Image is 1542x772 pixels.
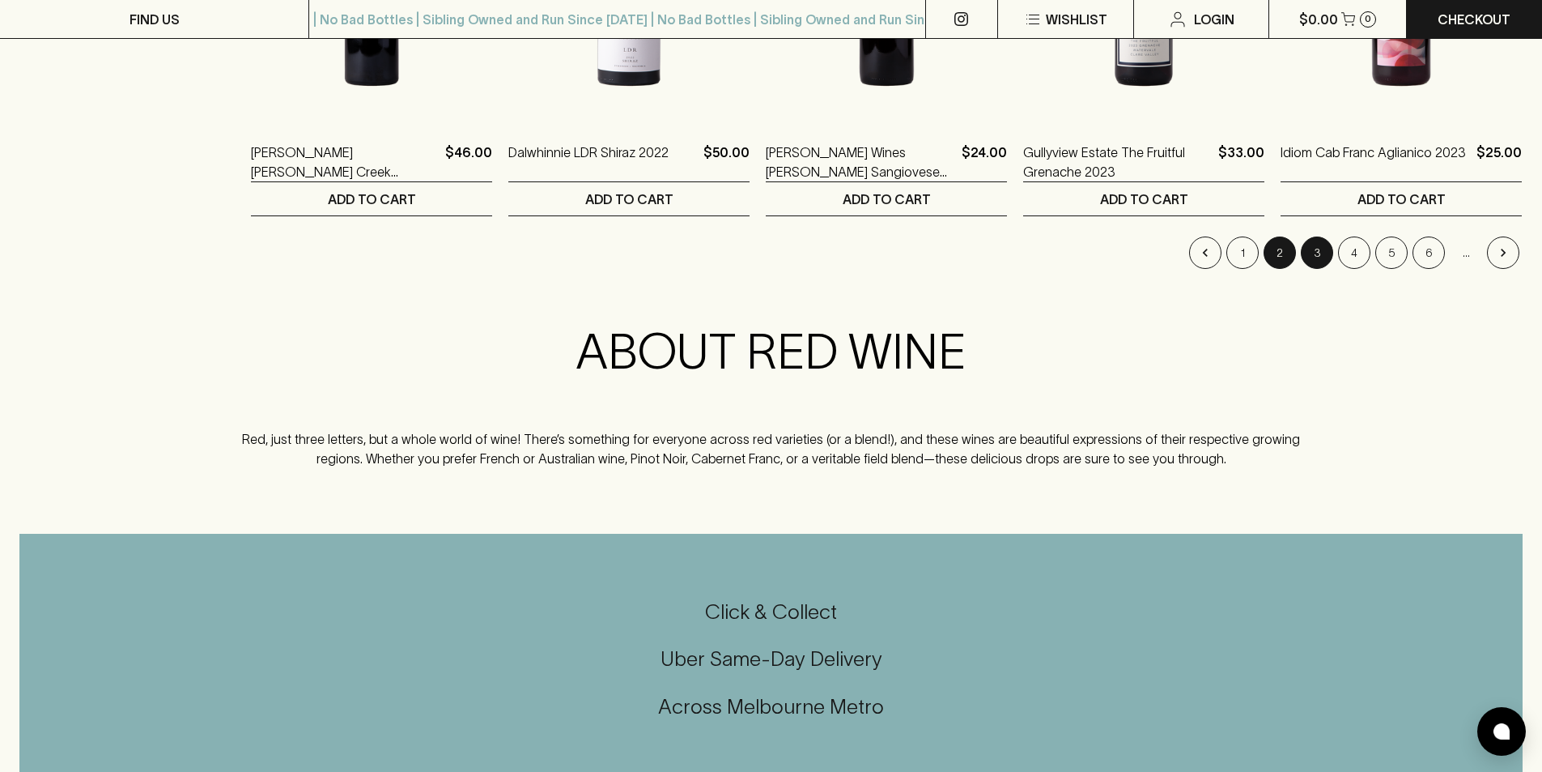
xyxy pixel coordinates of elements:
p: $25.00 [1476,143,1522,181]
p: Login [1194,10,1234,29]
button: Go to page 4 [1338,237,1370,269]
p: Checkout [1438,10,1510,29]
a: [PERSON_NAME] Wines [PERSON_NAME] Sangiovese 2021 [766,143,955,181]
button: ADD TO CART [251,182,492,215]
h5: Click & Collect [19,599,1523,625]
button: Go to next page [1487,237,1519,269]
p: ADD TO CART [585,190,673,209]
button: page 2 [1264,237,1296,269]
p: ADD TO CART [1357,190,1446,209]
h5: Uber Same-Day Delivery [19,646,1523,672]
p: Red, just three letters, but a whole world of wine! There’s something for everyone across red var... [232,429,1311,468]
p: $24.00 [962,143,1007,181]
a: [PERSON_NAME] [PERSON_NAME] Creek [GEOGRAPHIC_DATA] 2022 [251,143,439,181]
p: ADD TO CART [328,190,416,209]
div: … [1450,237,1482,269]
button: Go to page 1 [1226,237,1259,269]
h5: Across Melbourne Metro [19,693,1523,720]
p: $46.00 [445,143,492,181]
p: FIND US [130,10,180,29]
nav: pagination navigation [251,237,1522,269]
p: Wishlist [1046,10,1107,29]
button: ADD TO CART [766,182,1007,215]
button: Go to page 6 [1412,237,1445,269]
a: Dalwhinnie LDR Shiraz 2022 [508,143,669,181]
p: ADD TO CART [1100,190,1188,209]
h2: ABOUT RED WINE [232,322,1311,381]
button: ADD TO CART [1023,182,1264,215]
img: bubble-icon [1493,723,1510,740]
p: $0.00 [1299,10,1338,29]
p: ADD TO CART [843,190,931,209]
p: $50.00 [703,143,750,181]
button: ADD TO CART [508,182,750,215]
button: Go to page 5 [1375,237,1408,269]
a: Idiom Cab Franc Aglianico 2023 [1281,143,1466,181]
button: Go to previous page [1189,237,1221,269]
button: Go to page 3 [1301,237,1333,269]
p: 0 [1365,15,1371,23]
button: ADD TO CART [1281,182,1522,215]
p: $33.00 [1218,143,1264,181]
a: Gullyview Estate The Fruitful Grenache 2023 [1023,143,1212,181]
